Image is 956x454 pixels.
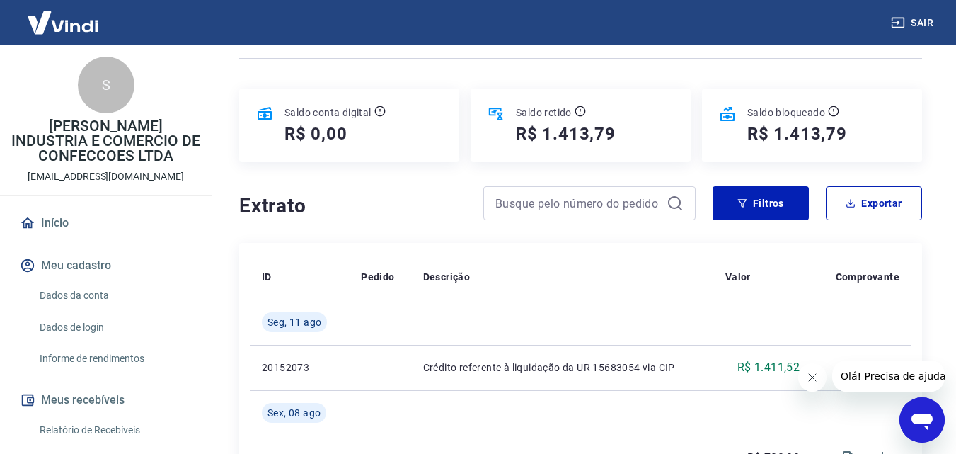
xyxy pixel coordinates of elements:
[516,106,572,120] p: Saldo retido
[8,10,119,21] span: Olá! Precisa de ajuda?
[495,193,661,214] input: Busque pelo número do pedido
[34,344,195,373] a: Informe de rendimentos
[747,123,847,145] h5: R$ 1.413,79
[34,281,195,310] a: Dados da conta
[262,361,338,375] p: 20152073
[239,192,466,220] h4: Extrato
[836,270,899,284] p: Comprovante
[826,186,922,220] button: Exportar
[17,208,195,239] a: Início
[888,10,939,36] button: Sair
[17,385,195,416] button: Meus recebíveis
[516,123,616,145] h5: R$ 1.413,79
[17,250,195,281] button: Meu cadastro
[34,416,195,445] a: Relatório de Recebíveis
[11,119,200,164] p: [PERSON_NAME] INDUSTRIA E COMERCIO DE CONFECCOES LTDA
[899,397,945,443] iframe: Botão para abrir a janela de mensagens
[17,1,109,44] img: Vindi
[267,406,321,420] span: Sex, 08 ago
[262,270,272,284] p: ID
[78,57,134,113] div: S
[713,186,809,220] button: Filtros
[284,106,372,120] p: Saldo conta digital
[798,363,827,392] iframe: Fechar mensagem
[423,270,471,284] p: Descrição
[832,361,945,392] iframe: Mensagem da empresa
[737,359,800,376] p: R$ 1.411,52
[284,123,347,145] h5: R$ 0,00
[747,106,825,120] p: Saldo bloqueado
[423,361,703,375] p: Crédito referente à liquidação da UR 15683054 via CIP
[267,315,321,329] span: Seg, 11 ago
[725,270,751,284] p: Valor
[34,313,195,342] a: Dados de login
[28,169,184,184] p: [EMAIL_ADDRESS][DOMAIN_NAME]
[361,270,394,284] p: Pedido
